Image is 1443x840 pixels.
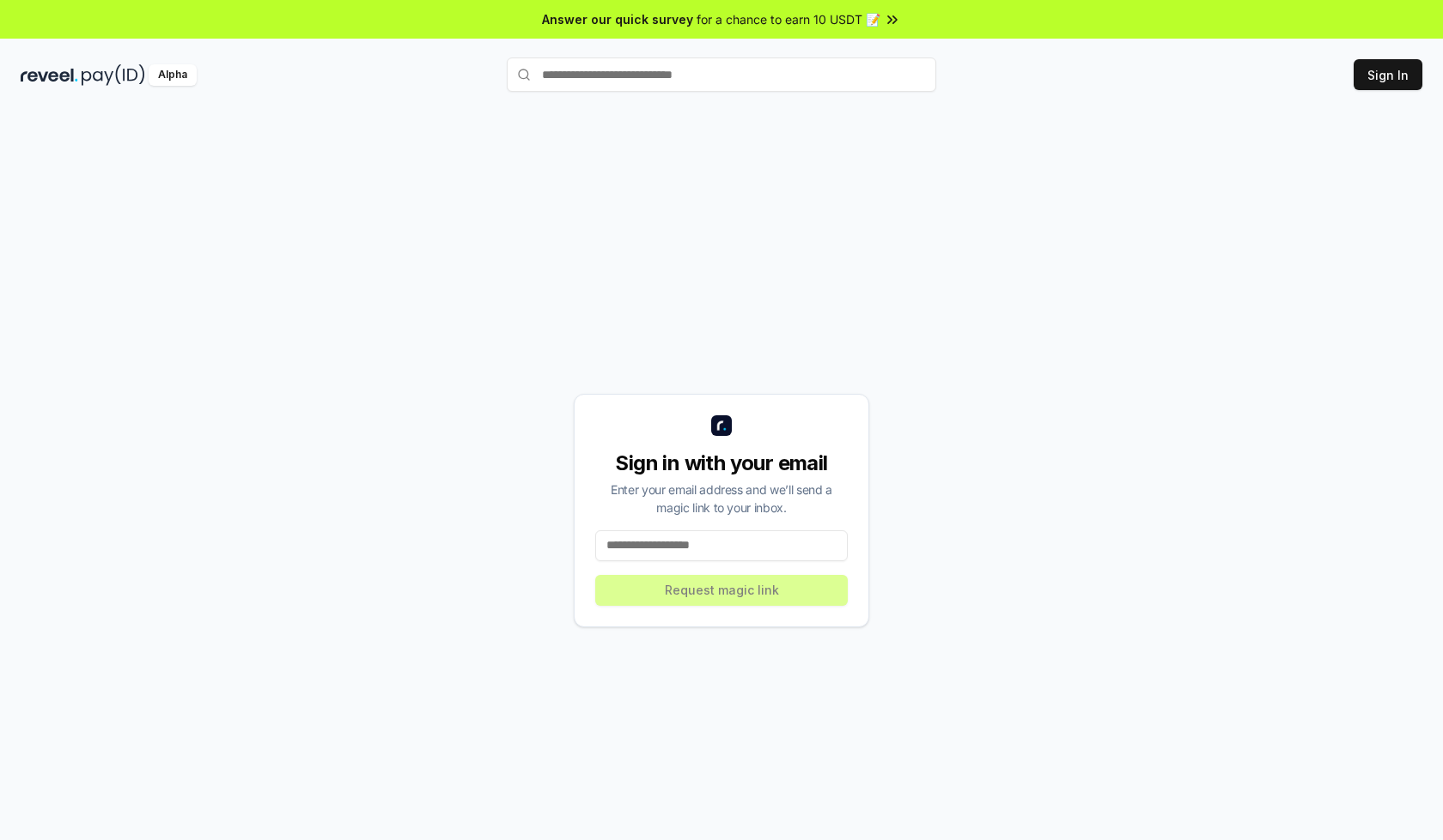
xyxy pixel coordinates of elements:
[149,64,197,86] div: Alpha
[1354,59,1422,90] button: Sign In
[595,480,848,517] div: Enter your email address and we’ll send a magic link to your inbox.
[542,10,693,28] span: Answer our quick survey
[697,10,880,28] span: for a chance to earn 10 USDT 📝
[82,64,145,86] img: pay_id
[21,64,78,86] img: reveel_dark
[711,415,732,436] img: logo_small
[595,450,848,477] div: Sign in with your email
